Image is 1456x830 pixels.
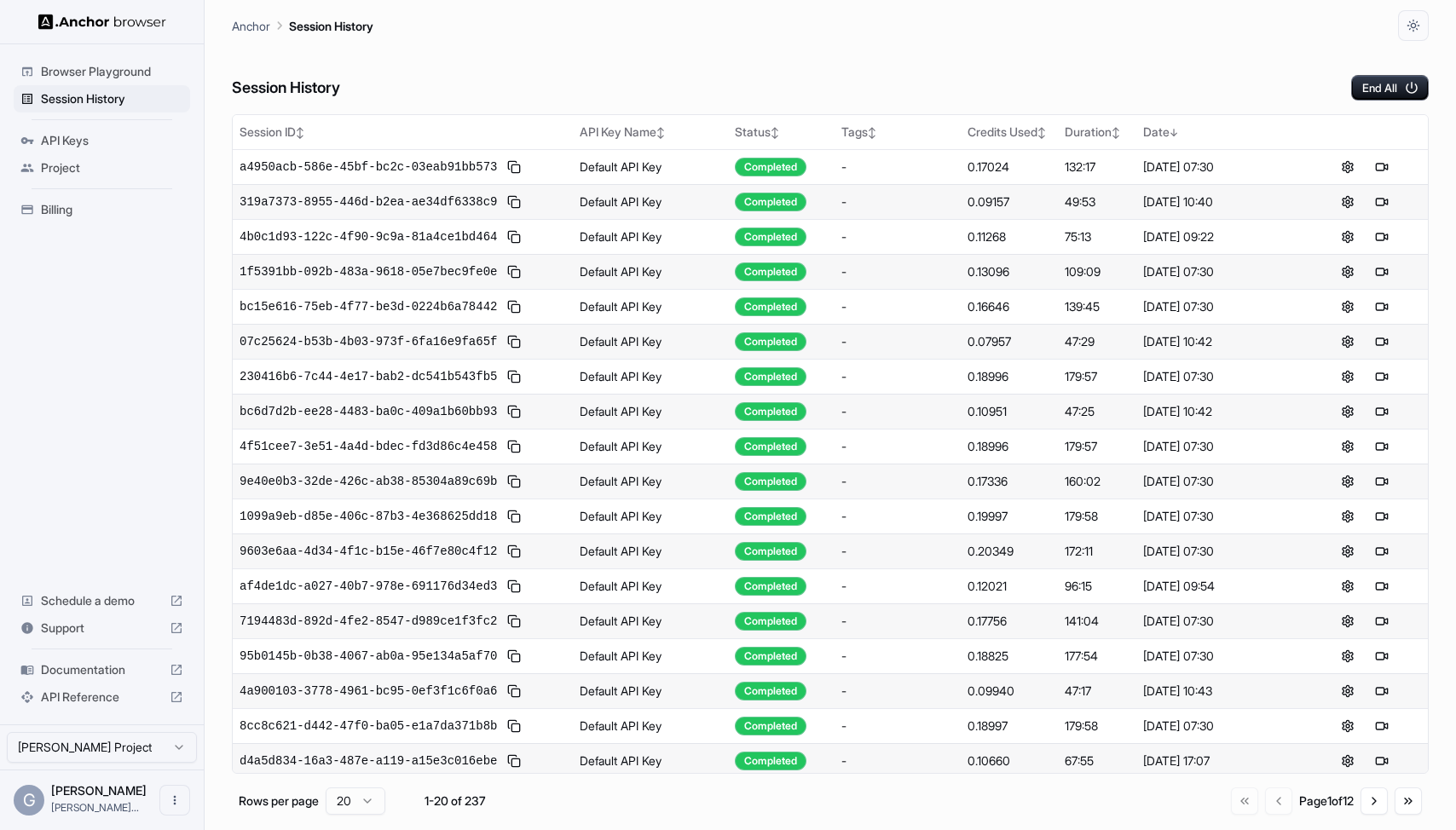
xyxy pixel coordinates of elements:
button: End All [1351,75,1429,101]
div: Session History [14,85,190,112]
td: Default API Key [573,499,728,533]
img: Anchor Logo [38,14,166,30]
span: d4a5d834-16a3-487e-a119-a15e3c016ebe [240,752,497,769]
td: Default API Key [573,464,728,499]
div: 0.18996 [968,368,1051,385]
span: a4950acb-586e-45bf-bc2c-03eab91bb573 [240,159,497,176]
td: Default API Key [573,324,728,359]
span: ↕ [868,126,876,139]
div: 0.19997 [968,508,1051,525]
div: Schedule a demo [14,587,190,614]
span: 4f51cee7-3e51-4a4d-bdec-fd3d86c4e458 [240,438,497,455]
div: [DATE] 09:22 [1143,228,1295,245]
p: Rows per page [239,793,319,810]
div: Completed [735,542,806,561]
span: 319a7373-8955-446d-b2ea-ae34df6338c9 [240,193,497,210]
span: API Reference [41,689,163,706]
div: Billing [14,196,190,223]
div: - [841,543,954,560]
div: G [14,785,44,816]
div: 67:55 [1065,752,1130,769]
span: 9603e6aa-4d34-4f1c-b15e-46f7e80c4f12 [240,543,497,560]
div: 0.16646 [968,298,1051,315]
div: Completed [735,158,806,176]
div: [DATE] 07:30 [1143,298,1295,315]
div: Completed [735,193,806,211]
div: [DATE] 07:30 [1143,543,1295,560]
div: Completed [735,437,806,456]
span: Session History [41,90,183,107]
span: API Keys [41,132,183,149]
div: 0.09940 [968,683,1051,700]
p: Session History [289,17,373,35]
div: 0.12021 [968,578,1051,595]
div: - [841,368,954,385]
span: 4b0c1d93-122c-4f90-9c9a-81a4ce1bd464 [240,228,497,245]
div: Duration [1065,124,1130,141]
div: - [841,752,954,769]
span: 1f5391bb-092b-483a-9618-05e7bec9fe0e [240,263,497,280]
div: Completed [735,228,806,246]
div: Credits Used [968,124,1051,141]
span: ↕ [296,126,304,139]
h6: Session History [232,76,340,101]
span: 1099a9eb-d85e-406c-87b3-4e368625dd18 [240,508,497,525]
span: ↕ [1112,126,1120,139]
div: 179:58 [1065,718,1130,735]
div: 0.13096 [968,263,1051,280]
td: Default API Key [573,638,728,673]
div: Completed [735,682,806,700]
div: [DATE] 10:42 [1143,333,1295,350]
div: Session ID [240,124,566,141]
div: 0.18825 [968,648,1051,665]
div: Project [14,154,190,182]
div: Completed [735,507,806,526]
div: - [841,508,954,525]
p: Anchor [232,17,270,35]
div: [DATE] 09:54 [1143,578,1295,595]
div: 47:25 [1065,403,1130,420]
div: Completed [735,717,806,735]
div: Completed [735,332,806,351]
td: Default API Key [573,429,728,464]
div: - [841,298,954,315]
div: - [841,613,954,630]
span: af4de1dc-a027-40b7-978e-691176d34ed3 [240,578,497,595]
span: 4a900103-3778-4961-bc95-0ef3f1c6f0a6 [240,683,497,700]
div: Completed [735,752,806,770]
div: Completed [735,367,806,386]
div: - [841,333,954,350]
div: Date [1143,124,1295,141]
div: [DATE] 10:42 [1143,403,1295,420]
button: Open menu [159,785,190,816]
span: bc6d7d2b-ee28-4483-ba0c-409a1b60bb93 [240,403,497,420]
div: 0.20349 [968,543,1051,560]
span: 9e40e0b3-32de-426c-ab38-85304a89c69b [240,473,497,490]
div: Completed [735,612,806,631]
div: 139:45 [1065,298,1130,315]
div: 75:13 [1065,228,1130,245]
div: [DATE] 07:30 [1143,473,1295,490]
div: 0.17336 [968,473,1051,490]
span: ↕ [656,126,665,139]
nav: breadcrumb [232,16,373,35]
div: [DATE] 07:30 [1143,438,1295,455]
div: 47:17 [1065,683,1130,700]
div: 0.07957 [968,333,1051,350]
span: Schedule a demo [41,592,163,609]
span: 95b0145b-0b38-4067-ab0a-95e134a5af70 [240,648,497,665]
span: ↕ [771,126,779,139]
div: - [841,193,954,210]
div: - [841,648,954,665]
td: Default API Key [573,219,728,254]
div: Status [735,124,828,141]
div: 0.09157 [968,193,1051,210]
div: Documentation [14,656,190,683]
span: 230416b6-7c44-4e17-bab2-dc541b543fb5 [240,368,497,385]
td: Default API Key [573,359,728,394]
div: 172:11 [1065,543,1130,560]
td: Default API Key [573,568,728,603]
span: 07c25624-b53b-4b03-973f-6fa16e9fa65f [240,333,497,350]
td: Default API Key [573,289,728,324]
div: Support [14,614,190,642]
